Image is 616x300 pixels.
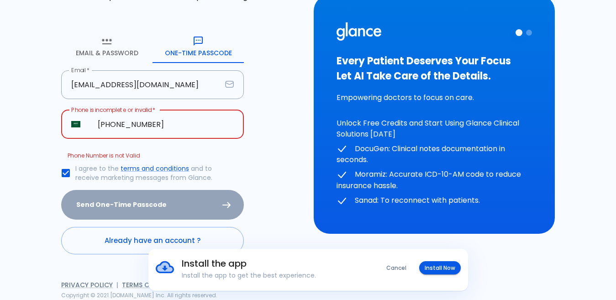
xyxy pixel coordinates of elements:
[61,30,153,63] button: Email & Password
[61,70,221,99] input: your.email@example.com
[337,143,532,166] p: DocuGen: Clinical notes documentation in seconds.
[337,92,532,103] p: Empowering doctors to focus on care.
[182,256,357,271] h6: Install the app
[68,116,84,132] button: Select country
[182,271,357,280] p: Install the app to get the best experience.
[337,118,532,140] p: Unlock Free Credits and Start Using Glance Clinical Solutions [DATE]
[61,227,244,254] a: Already have an account ?
[121,164,189,173] a: terms and conditions
[337,53,532,84] h3: Every Patient Deserves Your Focus Let AI Take Care of the Details.
[381,261,412,274] button: Cancel
[61,291,217,299] span: Copyright © 2021 [DOMAIN_NAME] Inc. All rights reserved.
[153,30,244,63] button: One-Time Passcode
[337,169,532,191] p: Moramiz: Accurate ICD-10-AM code to reduce insurance hassle.
[71,121,80,127] img: unknown
[419,261,461,274] button: Install Now
[337,195,532,206] p: Sanad: To reconnect with patients.
[75,164,237,182] p: I agree to the and to receive marketing messages from Glance.
[68,151,237,160] p: Phone Number is not Valid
